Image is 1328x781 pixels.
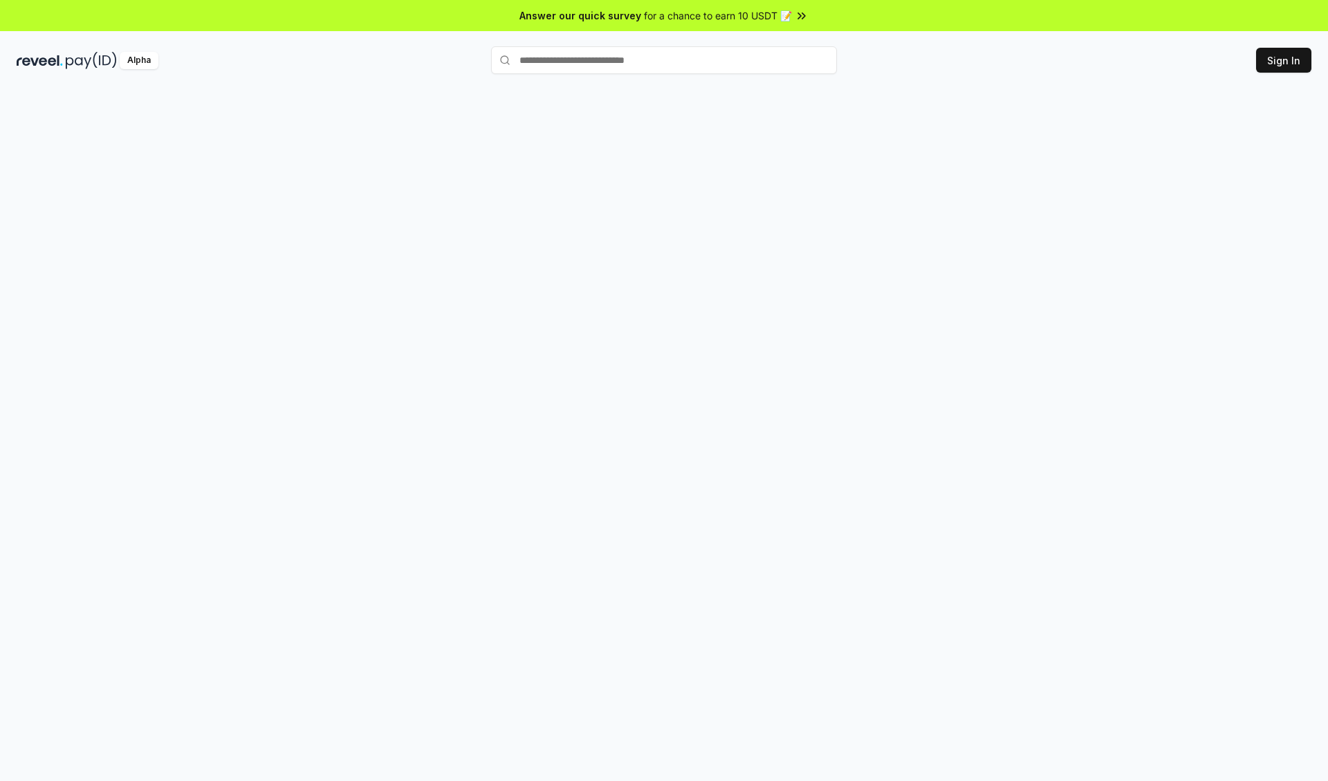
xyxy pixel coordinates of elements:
img: pay_id [66,52,117,69]
img: reveel_dark [17,52,63,69]
span: Answer our quick survey [519,8,641,23]
button: Sign In [1256,48,1311,73]
span: for a chance to earn 10 USDT 📝 [644,8,792,23]
div: Alpha [120,52,158,69]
